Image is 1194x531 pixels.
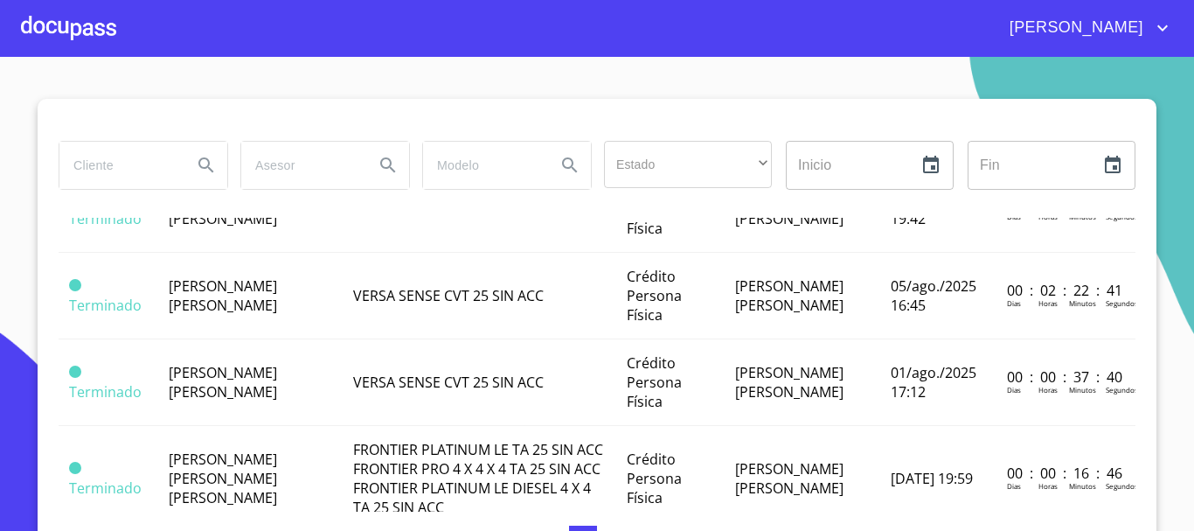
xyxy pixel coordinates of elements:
[627,353,682,411] span: Crédito Persona Física
[891,363,976,402] span: 01/ago./2025 17:12
[1007,281,1125,300] p: 00 : 02 : 22 : 41
[891,276,976,315] span: 05/ago./2025 16:45
[627,450,682,507] span: Crédito Persona Física
[59,142,178,189] input: search
[1007,385,1021,395] p: Dias
[1069,481,1096,491] p: Minutos
[735,363,843,402] span: [PERSON_NAME] [PERSON_NAME]
[353,286,544,305] span: VERSA SENSE CVT 25 SIN ACC
[185,144,227,186] button: Search
[1069,385,1096,395] p: Minutos
[367,144,409,186] button: Search
[1038,298,1058,308] p: Horas
[169,363,277,402] span: [PERSON_NAME] [PERSON_NAME]
[69,382,142,402] span: Terminado
[69,479,142,498] span: Terminado
[735,459,843,498] span: [PERSON_NAME] [PERSON_NAME]
[169,450,277,507] span: [PERSON_NAME] [PERSON_NAME] [PERSON_NAME]
[69,296,142,315] span: Terminado
[69,462,81,474] span: Terminado
[69,279,81,291] span: Terminado
[549,144,591,186] button: Search
[423,142,542,189] input: search
[1038,481,1058,491] p: Horas
[353,440,603,517] span: FRONTIER PLATINUM LE TA 25 SIN ACC FRONTIER PRO 4 X 4 X 4 TA 25 SIN ACC FRONTIER PLATINUM LE DIES...
[627,267,682,325] span: Crédito Persona Física
[1007,481,1021,491] p: Dias
[69,209,142,228] span: Terminado
[1106,298,1138,308] p: Segundos
[169,276,277,315] span: [PERSON_NAME] [PERSON_NAME]
[996,14,1152,42] span: [PERSON_NAME]
[1007,464,1125,483] p: 00 : 00 : 16 : 46
[1069,298,1096,308] p: Minutos
[891,469,973,488] span: [DATE] 19:59
[353,373,544,392] span: VERSA SENSE CVT 25 SIN ACC
[735,276,843,315] span: [PERSON_NAME] [PERSON_NAME]
[241,142,360,189] input: search
[69,366,81,378] span: Terminado
[996,14,1173,42] button: account of current user
[604,141,772,188] div: ​
[1106,385,1138,395] p: Segundos
[1007,367,1125,387] p: 00 : 00 : 37 : 40
[1038,385,1058,395] p: Horas
[1007,298,1021,308] p: Dias
[1106,481,1138,491] p: Segundos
